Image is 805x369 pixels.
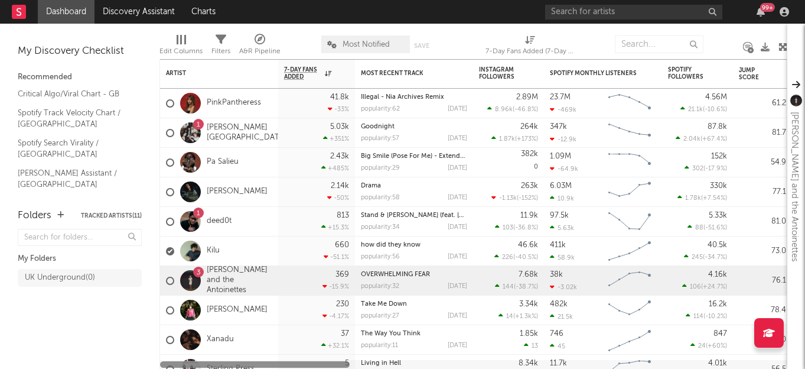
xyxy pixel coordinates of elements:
[520,212,538,219] div: 11.9k
[361,242,421,248] a: how did they know
[211,44,230,59] div: Filters
[757,7,765,17] button: 99+
[550,212,569,219] div: 97.5k
[603,118,656,148] svg: Chart title
[739,126,786,140] div: 81.7
[713,330,727,338] div: 847
[361,106,400,112] div: popularity: 62
[361,94,444,101] a: Illegal - Nia Archives Remix
[284,66,322,80] span: 7-Day Fans Added
[448,313,467,319] div: [DATE]
[705,225,725,231] span: -51.6 %
[676,135,727,143] div: ( )
[211,30,230,64] div: Filters
[532,343,538,349] span: 13
[698,343,706,349] span: 24
[18,137,130,161] a: Spotify Search Virality / [GEOGRAPHIC_DATA]
[503,225,513,231] span: 103
[335,271,349,279] div: 369
[207,216,232,226] a: deed0t
[677,194,727,202] div: ( )
[321,224,349,231] div: +15.3 %
[739,215,786,229] div: 81.0
[685,164,727,172] div: ( )
[550,360,567,367] div: 11.7k
[506,313,513,320] span: 14
[322,312,349,320] div: -4.17 %
[520,123,538,131] div: 264k
[321,164,349,172] div: +485 %
[361,342,398,349] div: popularity: 11
[361,301,467,307] div: Take Me Down
[709,300,727,308] div: 16.2k
[166,70,255,77] div: Artist
[519,300,538,308] div: 3.34k
[448,254,467,260] div: [DATE]
[518,241,538,249] div: 46.6k
[703,284,725,290] span: +24.7 %
[550,283,577,291] div: -3.02k
[515,225,536,231] span: -36.8 %
[680,105,727,113] div: ( )
[448,195,467,201] div: [DATE]
[239,44,281,59] div: A&R Pipeline
[687,224,727,231] div: ( )
[550,342,565,350] div: 45
[550,70,638,77] div: Spotify Monthly Listeners
[708,271,727,279] div: 4.16k
[239,30,281,64] div: A&R Pipeline
[25,271,95,285] div: UK Underground ( 0 )
[361,271,467,278] div: OVERWHELMING FEAR
[81,213,142,219] button: Tracked Artists(11)
[692,254,703,261] span: 245
[361,124,467,130] div: Goodnight
[361,153,481,160] a: Big Smile (Pose For Me) - Extended Mix
[739,333,786,347] div: 61.0
[668,66,709,80] div: Spotify Followers
[787,112,801,262] div: [PERSON_NAME] and the Antoinettes
[545,5,722,20] input: Search for artists
[330,123,349,131] div: 5.03k
[603,89,656,118] svg: Chart title
[615,35,703,53] input: Search...
[519,360,538,367] div: 8.34k
[18,209,51,223] div: Folders
[519,195,536,202] span: -152 %
[688,106,703,113] span: 21.1k
[521,150,538,158] div: 382k
[495,224,538,231] div: ( )
[207,123,286,143] a: [PERSON_NAME][GEOGRAPHIC_DATA]
[336,300,349,308] div: 230
[479,66,520,80] div: Instagram Followers
[739,67,768,81] div: Jump Score
[361,70,449,77] div: Most Recent Track
[739,156,786,170] div: 54.9
[705,93,727,101] div: 4.56M
[690,284,701,290] span: 106
[18,88,130,101] a: Critical Algo/Viral Chart - GB
[361,153,467,160] div: Big Smile (Pose For Me) - Extended Mix
[361,212,467,219] div: Stand & Lean (feat. Klyrae)
[521,182,538,190] div: 263k
[328,105,349,113] div: -33 %
[683,136,700,143] span: 2.04k
[448,283,467,290] div: [DATE]
[324,253,349,261] div: -51.1 %
[705,166,725,172] span: -17.9 %
[361,242,467,248] div: how did they know
[498,312,538,320] div: ( )
[361,271,430,278] a: OVERWHELMING FEAR
[18,252,142,266] div: My Folders
[686,312,727,320] div: ( )
[705,313,725,320] span: -10.2 %
[550,135,576,143] div: -12.9k
[690,342,727,349] div: ( )
[18,106,130,131] a: Spotify Track Velocity Chart / [GEOGRAPHIC_DATA]
[708,343,725,349] span: +60 %
[335,241,349,249] div: 660
[331,182,349,190] div: 2.14k
[515,254,536,261] span: -40.5 %
[693,313,703,320] span: 114
[491,135,538,143] div: ( )
[603,296,656,325] svg: Chart title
